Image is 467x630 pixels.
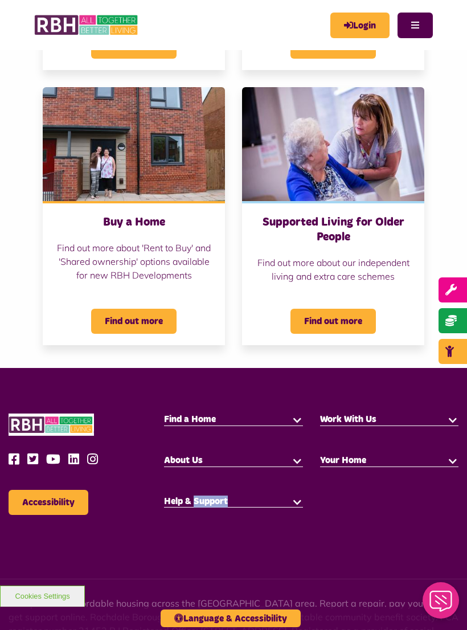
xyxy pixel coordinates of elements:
[447,455,458,466] button: button
[43,87,225,345] a: Buy a Home Find out more about 'Rent to Buy' and 'Shared ownership' options available for new RBH...
[253,256,413,283] p: Find out more about our independent living and extra care schemes
[447,414,458,425] button: button
[292,455,303,466] button: button
[54,241,214,282] p: Find out more about 'Rent to Buy' and 'Shared ownership' options available for new RBH Developments
[9,490,88,515] button: Accessibility
[164,415,216,424] span: Find a Home
[320,456,366,465] span: Your Home
[34,11,140,39] img: RBH
[398,13,433,38] button: Navigation
[292,496,303,507] button: button
[91,309,177,334] span: Find out more
[54,215,214,230] h3: Buy a Home
[292,414,303,425] button: button
[164,456,203,465] span: About Us
[416,579,467,630] iframe: Netcall Web Assistant for live chat
[161,609,301,627] button: Language & Accessibility
[242,87,424,201] img: Independant Living
[242,87,424,345] a: Supported Living for Older People Find out more about our independent living and extra care schem...
[253,215,413,244] h3: Supported Living for Older People
[330,13,390,38] a: MyRBH
[320,415,376,424] span: Work With Us
[9,414,94,436] img: RBH
[43,87,225,201] img: Longridge Drive Keys
[290,309,376,334] span: Find out more
[164,497,228,506] span: Help & Support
